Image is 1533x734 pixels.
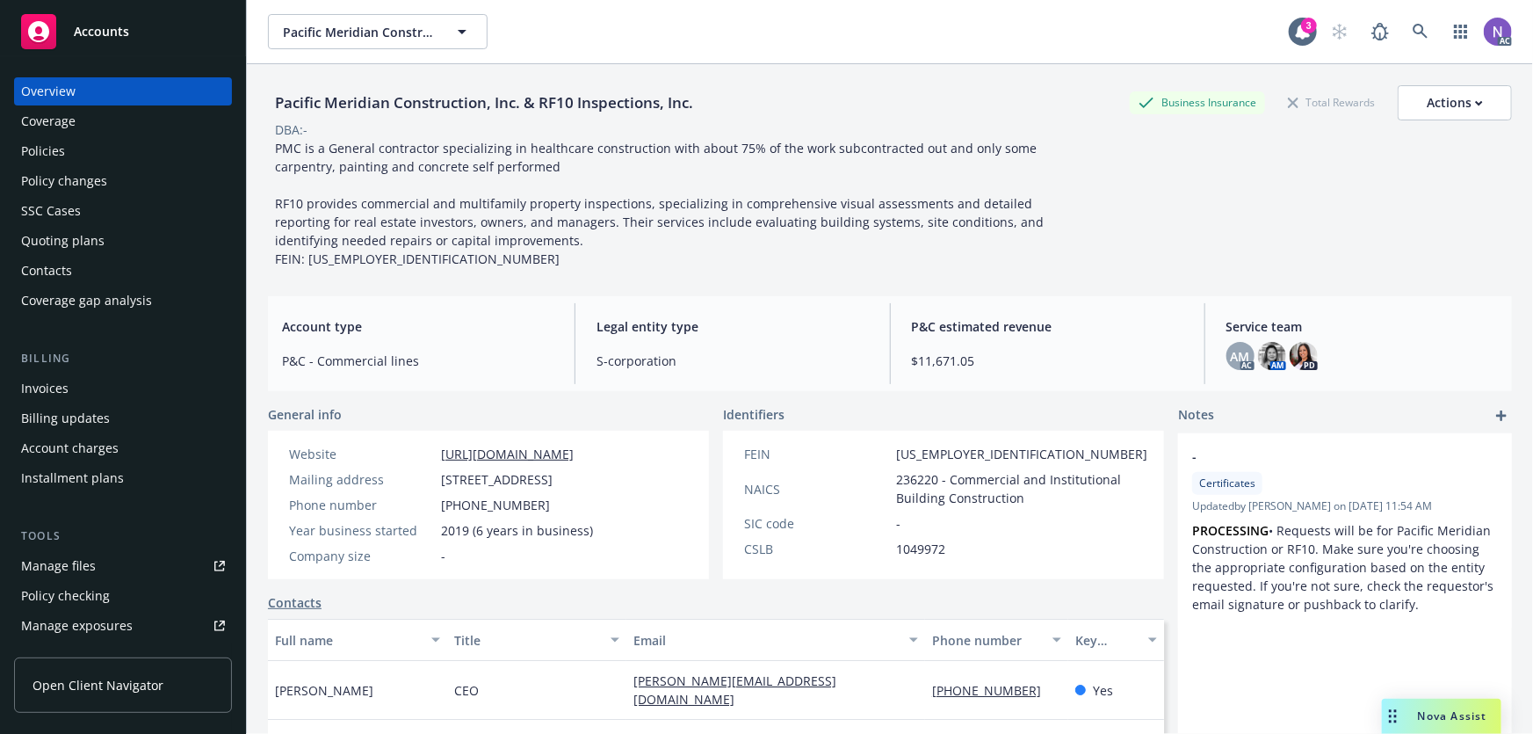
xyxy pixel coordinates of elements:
[14,287,232,315] a: Coverage gap analysis
[1068,619,1164,661] button: Key contact
[1178,433,1512,628] div: -CertificatesUpdatedby [PERSON_NAME] on [DATE] 11:54 AMPROCESSING• Requests will be for Pacific M...
[14,374,232,403] a: Invoices
[21,167,107,195] div: Policy changes
[441,521,593,540] span: 2019 (6 years in business)
[454,681,479,700] span: CEO
[1075,631,1138,650] div: Key contact
[21,107,76,135] div: Coverage
[275,681,373,700] span: [PERSON_NAME]
[1130,91,1265,113] div: Business Insurance
[289,470,434,489] div: Mailing address
[1403,14,1438,49] a: Search
[21,642,136,670] div: Manage certificates
[14,137,232,165] a: Policies
[1443,14,1479,49] a: Switch app
[14,257,232,285] a: Contacts
[441,496,550,514] span: [PHONE_NUMBER]
[1290,342,1318,370] img: photo
[1322,14,1357,49] a: Start snowing
[14,527,232,545] div: Tools
[1382,699,1404,734] div: Drag to move
[282,352,553,370] span: P&C - Commercial lines
[932,631,1042,650] div: Phone number
[21,464,124,492] div: Installment plans
[1382,699,1501,734] button: Nova Assist
[1279,91,1384,113] div: Total Rewards
[744,514,889,533] div: SIC code
[925,619,1068,661] button: Phone number
[21,612,133,640] div: Manage exposures
[744,480,889,498] div: NAICS
[268,619,447,661] button: Full name
[14,582,232,610] a: Policy checking
[896,445,1147,463] span: [US_EMPLOYER_IDENTIFICATION_NUMBER]
[268,14,488,49] button: Pacific Meridian Construction, Inc. & RF10 Inspections, Inc.
[33,676,163,694] span: Open Client Navigator
[447,619,626,661] button: Title
[597,317,868,336] span: Legal entity type
[21,287,152,315] div: Coverage gap analysis
[633,631,899,650] div: Email
[633,672,836,708] a: [PERSON_NAME][EMAIL_ADDRESS][DOMAIN_NAME]
[268,405,342,424] span: General info
[275,140,1047,267] span: PMC is a General contractor specializing in healthcare construction with about 75% of the work su...
[1199,476,1255,491] span: Certificates
[1301,18,1317,33] div: 3
[1192,447,1452,466] span: -
[14,197,232,225] a: SSC Cases
[289,521,434,540] div: Year business started
[912,317,1183,336] span: P&C estimated revenue
[268,593,322,612] a: Contacts
[723,405,785,424] span: Identifiers
[1192,522,1269,539] strong: PROCESSING
[14,350,232,367] div: Billing
[74,25,129,39] span: Accounts
[14,404,232,432] a: Billing updates
[1363,14,1398,49] a: Report a Bug
[441,547,445,565] span: -
[1491,405,1512,426] a: add
[289,445,434,463] div: Website
[275,120,307,139] div: DBA: -
[21,77,76,105] div: Overview
[454,631,600,650] div: Title
[14,167,232,195] a: Policy changes
[268,91,700,114] div: Pacific Meridian Construction, Inc. & RF10 Inspections, Inc.
[1093,681,1113,700] span: Yes
[896,470,1147,507] span: 236220 - Commercial and Institutional Building Construction
[21,582,110,610] div: Policy checking
[14,464,232,492] a: Installment plans
[283,23,435,41] span: Pacific Meridian Construction, Inc. & RF10 Inspections, Inc.
[896,540,945,558] span: 1049972
[912,352,1183,370] span: $11,671.05
[597,352,868,370] span: S-corporation
[21,404,110,432] div: Billing updates
[14,642,232,670] a: Manage certificates
[21,374,69,403] div: Invoices
[21,137,65,165] div: Policies
[441,470,553,489] span: [STREET_ADDRESS]
[289,547,434,565] div: Company size
[1427,86,1483,120] div: Actions
[14,107,232,135] a: Coverage
[896,514,900,533] span: -
[1192,521,1498,614] p: • Requests will be for Pacific Meridian Construction or RF10. Make sure you're choosing the appro...
[21,552,96,580] div: Manage files
[14,434,232,462] a: Account charges
[21,227,105,255] div: Quoting plans
[14,612,232,640] a: Manage exposures
[1178,405,1214,426] span: Notes
[1258,342,1286,370] img: photo
[1231,347,1250,366] span: AM
[1398,85,1512,120] button: Actions
[21,434,119,462] div: Account charges
[1192,498,1498,514] span: Updated by [PERSON_NAME] on [DATE] 11:54 AM
[1418,709,1487,723] span: Nova Assist
[744,445,889,463] div: FEIN
[626,619,925,661] button: Email
[14,7,232,56] a: Accounts
[1226,317,1498,336] span: Service team
[14,227,232,255] a: Quoting plans
[21,197,81,225] div: SSC Cases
